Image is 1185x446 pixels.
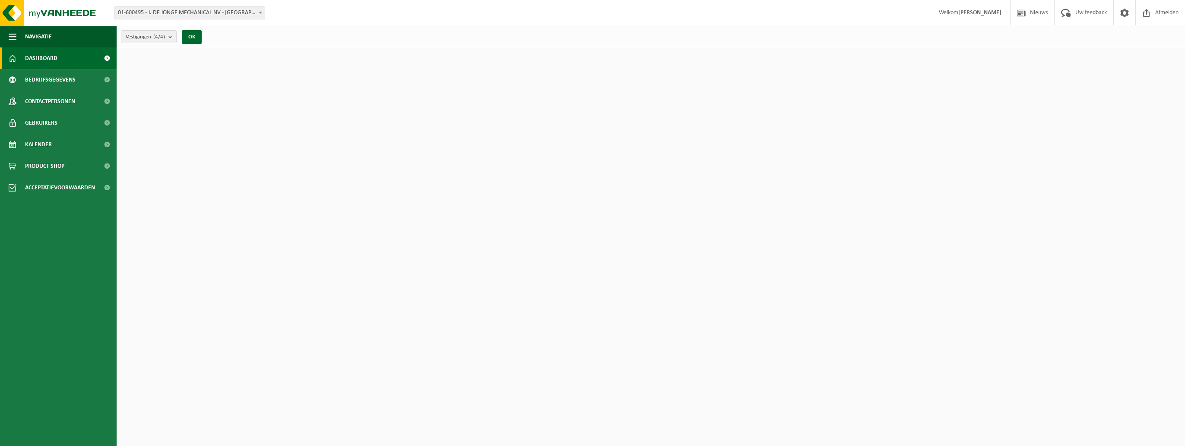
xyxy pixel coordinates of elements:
span: Bedrijfsgegevens [25,69,76,91]
count: (4/4) [153,34,165,40]
strong: [PERSON_NAME] [958,9,1001,16]
span: Gebruikers [25,112,57,134]
span: Acceptatievoorwaarden [25,177,95,198]
span: Product Shop [25,155,64,177]
button: Vestigingen(4/4) [121,30,177,43]
span: Contactpersonen [25,91,75,112]
span: 01-600495 - J. DE JONGE MECHANICAL NV - ANTWERPEN [114,6,265,19]
button: OK [182,30,202,44]
span: Dashboard [25,47,57,69]
span: Vestigingen [126,31,165,44]
span: Kalender [25,134,52,155]
span: 01-600495 - J. DE JONGE MECHANICAL NV - ANTWERPEN [114,7,265,19]
span: Navigatie [25,26,52,47]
